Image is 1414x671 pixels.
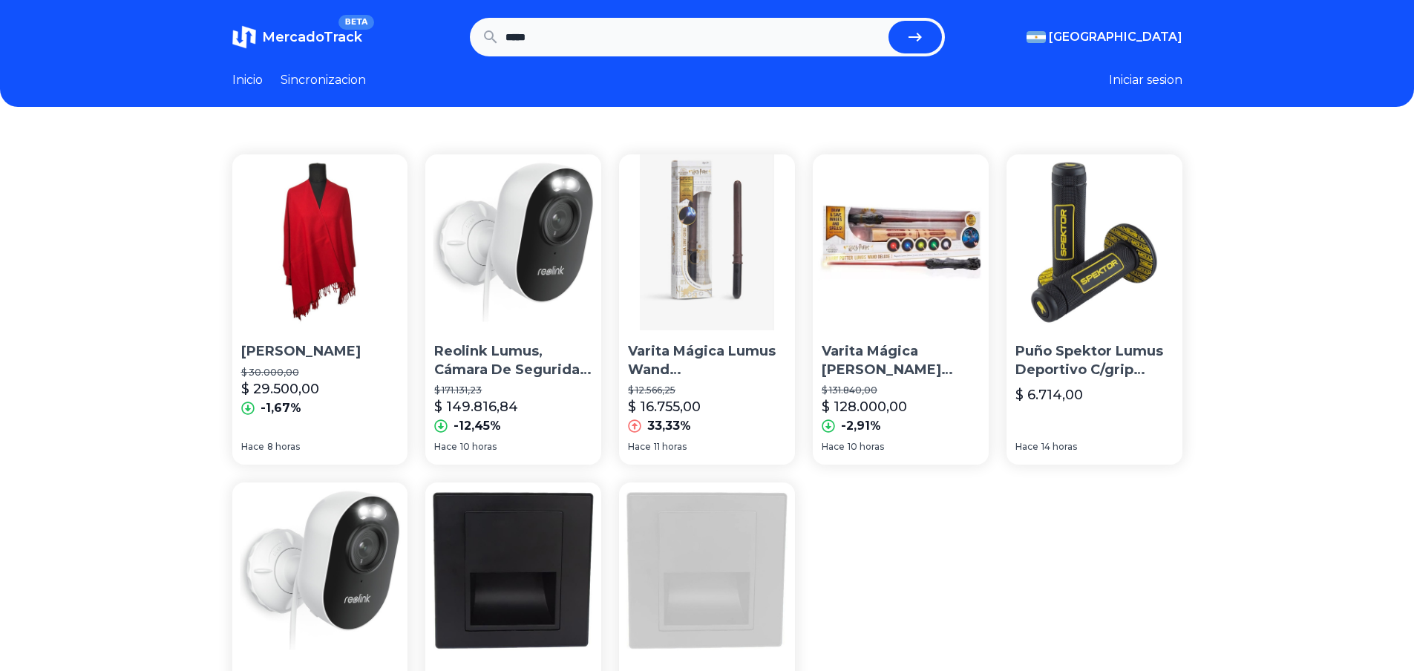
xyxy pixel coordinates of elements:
button: [GEOGRAPHIC_DATA] [1027,28,1182,46]
p: $ 171.131,23 [434,384,592,396]
p: Varita Mágica [PERSON_NAME] [PERSON_NAME] Deluxe Con [PERSON_NAME] [822,342,980,379]
button: Iniciar sesion [1109,71,1182,89]
a: Sincronizacion [281,71,366,89]
p: -12,45% [454,417,501,435]
span: 10 horas [848,441,884,453]
span: Hace [1015,441,1038,453]
img: Reolink Lumus, Cámara De Seguridad Exterior Mejorada 2k 4mp [425,154,601,330]
img: Varita Mágica Lumus Wand Harry Potter Wizarding World Color Draco [619,154,795,330]
p: $ 6.714,00 [1015,384,1083,405]
img: Cámara De Seguridad Reolink Lumus 2k 4mp Outdoor Con Focos [232,482,408,658]
img: Argentina [1027,31,1046,43]
a: MercadoTrackBETA [232,25,362,49]
img: Aplique Embutido Pared Vk-lumus Blanco Led Escalera Vk [619,482,795,658]
a: Reolink Lumus, Cámara De Seguridad Exterior Mejorada 2k 4mpReolink Lumus, Cámara De Seguridad Ext... [425,154,601,465]
span: 10 horas [460,441,497,453]
span: Hace [628,441,651,453]
p: $ 128.000,00 [822,396,907,417]
img: Aplique Embutido Pared Vk-lumus Negro Led Escalera Vk [425,482,601,658]
img: MercadoTrack [232,25,256,49]
img: Varita Mágica Harry Potter Lumus Wand Deluxe Con Luz [813,154,989,330]
p: -2,91% [841,417,881,435]
p: $ 12.566,25 [628,384,786,396]
p: $ 149.816,84 [434,396,518,417]
p: Varita Mágica Lumus Wand [PERSON_NAME] Wizarding World Color Draco [628,342,786,379]
span: 8 horas [267,441,300,453]
a: Ruana Corta Lisa Blood Lumus[PERSON_NAME]$ 30.000,00$ 29.500,00-1,67%Hace8 horas [232,154,408,465]
p: $ 131.840,00 [822,384,980,396]
span: 11 horas [654,441,687,453]
a: Varita Mágica Lumus Wand Harry Potter Wizarding World Color DracoVarita Mágica Lumus Wand [PERSON... [619,154,795,465]
span: BETA [338,15,373,30]
p: $ 29.500,00 [241,379,319,399]
p: Puño Spektor Lumus Deportivo C/grip Spektor Spk001/2/3 [1015,342,1174,379]
p: $ 16.755,00 [628,396,701,417]
a: Inicio [232,71,263,89]
p: 33,33% [647,417,691,435]
a: Puño Spektor Lumus Deportivo C/grip Spektor Spk001/2/3Puño Spektor Lumus Deportivo C/grip Spektor... [1007,154,1182,465]
p: Reolink Lumus, Cámara De Seguridad Exterior Mejorada 2k 4mp [434,342,592,379]
p: [PERSON_NAME] [241,342,399,361]
span: MercadoTrack [262,29,362,45]
a: Varita Mágica Harry Potter Lumus Wand Deluxe Con LuzVarita Mágica [PERSON_NAME] [PERSON_NAME] Del... [813,154,989,465]
span: [GEOGRAPHIC_DATA] [1049,28,1182,46]
span: Hace [822,441,845,453]
span: Hace [434,441,457,453]
p: $ 30.000,00 [241,367,399,379]
span: Hace [241,441,264,453]
img: Ruana Corta Lisa Blood Lumus [232,154,408,330]
img: Puño Spektor Lumus Deportivo C/grip Spektor Spk001/2/3 [1007,154,1182,330]
p: -1,67% [261,399,301,417]
span: 14 horas [1041,441,1077,453]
